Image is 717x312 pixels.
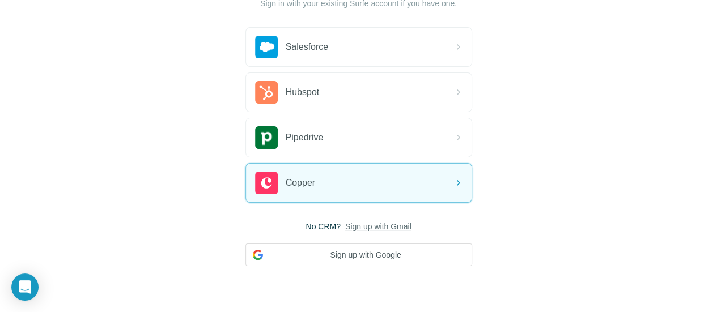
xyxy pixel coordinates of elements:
img: hubspot's logo [255,81,278,104]
span: Salesforce [286,40,329,54]
button: Sign up with Gmail [345,221,411,232]
div: Open Intercom Messenger [11,273,39,301]
img: salesforce's logo [255,36,278,58]
span: No CRM? [306,221,340,232]
span: Hubspot [286,86,320,99]
button: Sign up with Google [245,243,472,266]
span: Pipedrive [286,131,324,144]
img: pipedrive's logo [255,126,278,149]
span: Copper [286,176,315,190]
img: copper's logo [255,172,278,194]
